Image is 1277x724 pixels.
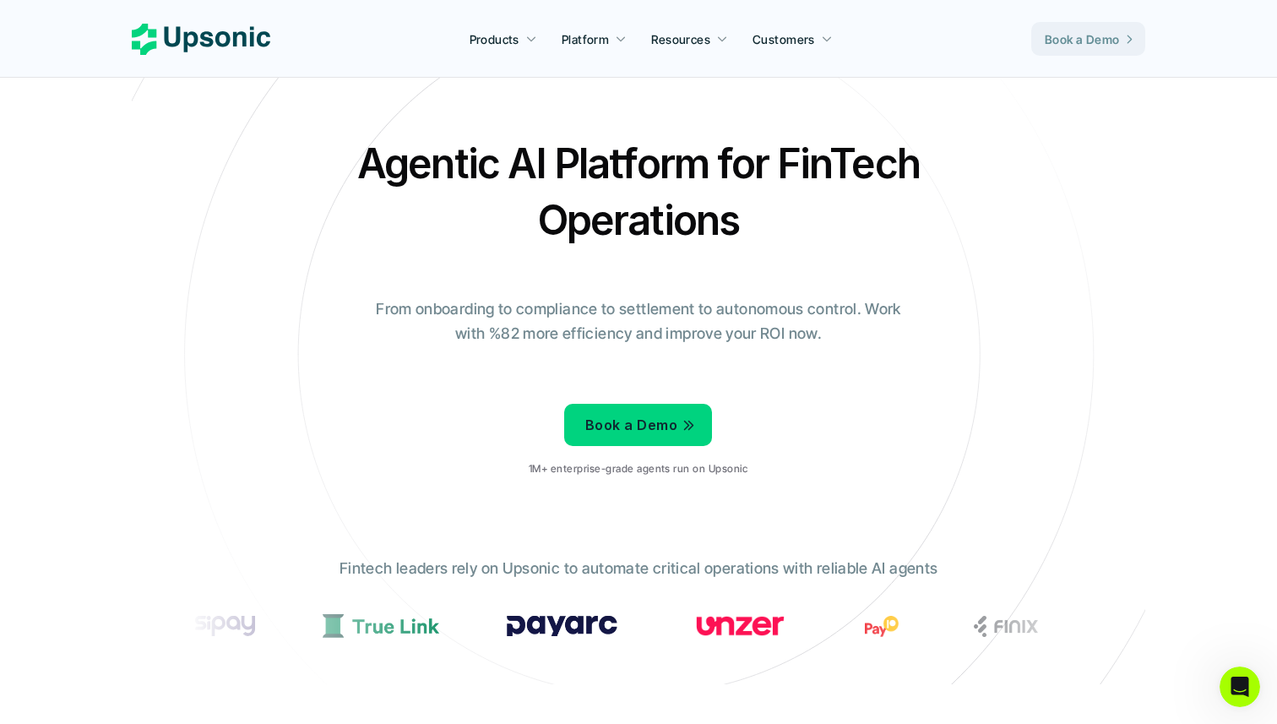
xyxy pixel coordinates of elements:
[1031,22,1145,56] a: Book a Demo
[343,135,934,248] h2: Agentic AI Platform for FinTech Operations
[564,404,712,446] a: Book a Demo
[470,30,519,48] p: Products
[562,30,609,48] p: Platform
[1045,30,1120,48] p: Book a Demo
[585,413,677,438] p: Book a Demo
[364,297,913,346] p: From onboarding to compliance to settlement to autonomous control. Work with %82 more efficiency ...
[1220,667,1260,707] iframe: Intercom live chat
[529,463,747,475] p: 1M+ enterprise-grade agents run on Upsonic
[340,557,937,581] p: Fintech leaders rely on Upsonic to automate critical operations with reliable AI agents
[459,24,547,54] a: Products
[753,30,815,48] p: Customers
[651,30,710,48] p: Resources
